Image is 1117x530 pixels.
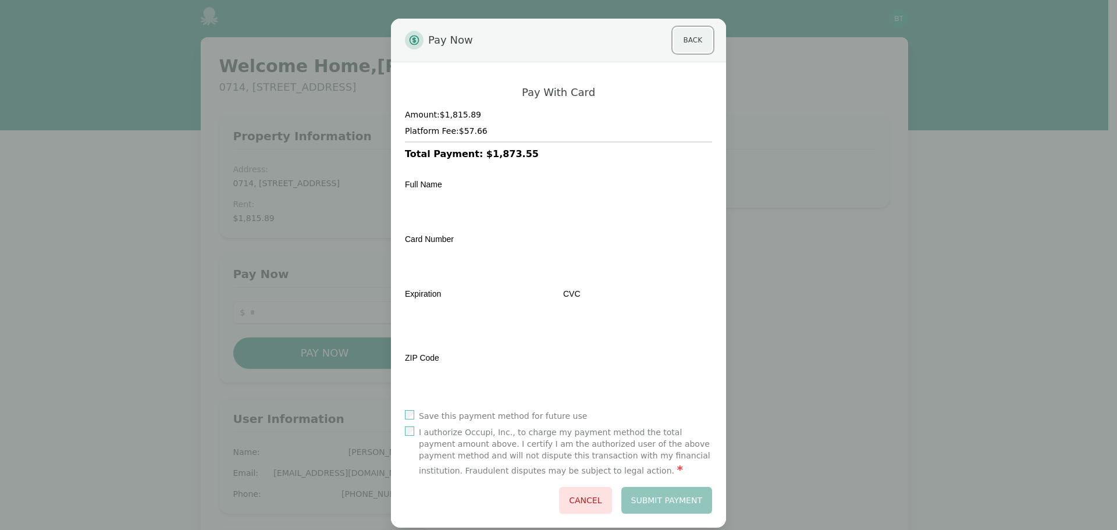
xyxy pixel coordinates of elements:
[674,28,712,52] button: Back
[405,109,712,120] h4: Amount: $1,815.89
[405,125,712,137] h4: Platform Fee: $57.66
[419,410,587,422] label: Save this payment method for future use
[405,180,442,189] label: Full Name
[419,426,712,478] label: I authorize Occupi, Inc., to charge my payment method the total payment amount above. I certify I...
[405,234,454,244] label: Card Number
[559,487,611,514] button: Cancel
[405,289,441,298] label: Expiration
[405,147,712,161] h3: Total Payment: $1,873.55
[522,86,595,99] h2: Pay With Card
[428,28,473,52] span: Pay Now
[405,353,439,362] label: ZIP Code
[563,289,581,298] label: CVC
